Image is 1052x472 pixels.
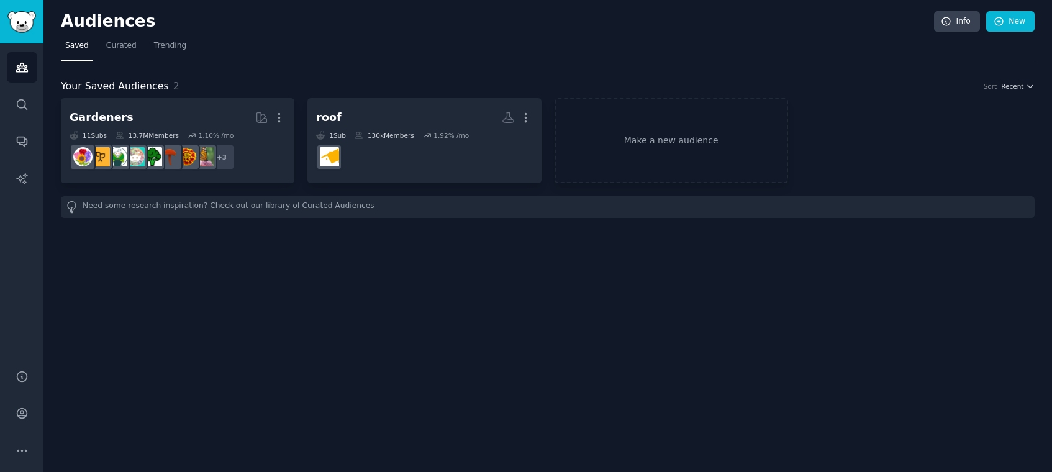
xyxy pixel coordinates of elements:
[7,11,36,33] img: GummySearch logo
[302,201,374,214] a: Curated Audiences
[143,147,162,166] img: vegetablegardening
[102,36,141,61] a: Curated
[195,147,214,166] img: gardening
[125,147,145,166] img: succulents
[70,131,107,140] div: 11 Sub s
[986,11,1035,32] a: New
[150,36,191,61] a: Trending
[154,40,186,52] span: Trending
[61,12,934,32] h2: Audiences
[91,147,110,166] img: GardeningUK
[198,131,234,140] div: 1.10 % /mo
[61,36,93,61] a: Saved
[355,131,414,140] div: 130k Members
[320,147,339,166] img: Roofing
[65,40,89,52] span: Saved
[307,98,541,183] a: roof1Sub130kMembers1.92% /moRoofing
[178,147,197,166] img: whatsthisplant
[934,11,980,32] a: Info
[433,131,469,140] div: 1.92 % /mo
[316,131,346,140] div: 1 Sub
[116,131,179,140] div: 13.7M Members
[173,80,179,92] span: 2
[160,147,179,166] img: mycology
[316,110,341,125] div: roof
[555,98,788,183] a: Make a new audience
[106,40,137,52] span: Curated
[61,79,169,94] span: Your Saved Audiences
[70,110,134,125] div: Gardeners
[61,196,1035,218] div: Need some research inspiration? Check out our library of
[73,147,93,166] img: flowers
[108,147,127,166] img: SavageGarden
[209,144,235,170] div: + 3
[1001,82,1035,91] button: Recent
[61,98,294,183] a: Gardeners11Subs13.7MMembers1.10% /mo+3gardeningwhatsthisplantmycologyvegetablegardeningsucculents...
[984,82,997,91] div: Sort
[1001,82,1023,91] span: Recent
